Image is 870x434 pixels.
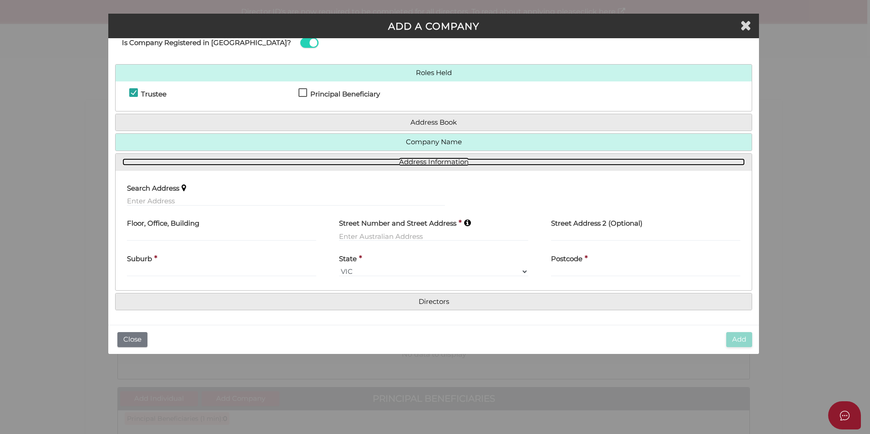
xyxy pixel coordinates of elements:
a: Address Information [122,158,745,166]
i: Keep typing in your address(including suburb) until it appears [464,219,471,227]
input: Enter Address [127,196,445,206]
h4: Floor, Office, Building [127,220,199,227]
input: Enter Australian Address [339,231,528,241]
h4: State [339,255,357,263]
h4: Street Number and Street Address [339,220,456,227]
h4: Search Address [127,185,179,192]
button: Add [726,332,752,347]
h4: Suburb [127,255,152,263]
h4: Postcode [551,255,582,263]
button: Close [117,332,147,347]
a: Directors [122,298,745,306]
i: Keep typing in your address(including suburb) until it appears [182,184,186,192]
button: Open asap [828,401,861,429]
h4: Street Address 2 (Optional) [551,220,642,227]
